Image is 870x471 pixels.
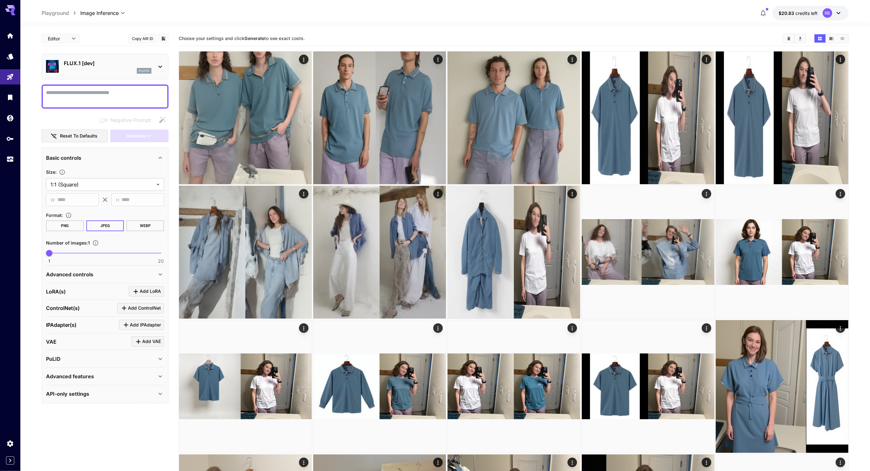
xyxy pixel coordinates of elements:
img: 9k= [313,320,446,453]
span: Negative Prompt [110,116,151,124]
span: credits left [795,10,818,16]
button: Adjust the dimensions of the generated image by specifying its width and height in pixels, or sel... [56,169,68,175]
span: 1 [48,258,50,264]
div: Playground [6,73,14,81]
p: Basic controls [46,154,81,162]
img: 2Q== [179,186,312,319]
p: VAE [46,338,56,346]
span: 1:1 (Square) [50,181,154,188]
div: Actions [836,323,845,333]
div: Advanced features [46,369,164,384]
div: Actions [433,189,442,198]
div: Actions [701,323,711,333]
div: Settings [6,440,14,447]
div: Basic controls [46,150,164,165]
span: W [50,196,55,204]
span: Image Inference [80,9,119,17]
img: 2Q== [448,51,580,184]
img: 9k= [448,320,580,453]
span: 20 [158,258,164,264]
div: FLUX.1 [dev]flux1d [46,57,164,76]
img: Z [179,320,312,453]
span: Add LoRA [140,287,161,295]
span: Add ControlNet [128,304,161,312]
div: Actions [567,323,577,333]
span: Negative prompts are not compatible with the selected model. [98,116,156,124]
div: API-only settings [46,386,164,401]
div: Actions [299,458,309,467]
div: Actions [567,458,577,467]
p: Advanced features [46,373,94,380]
button: Show images in video view [826,34,837,43]
div: Actions [701,189,711,198]
div: Actions [299,189,309,198]
p: Advanced controls [46,271,93,278]
div: Actions [836,55,845,64]
button: $20.83111RB [772,6,849,20]
p: ControlNet(s) [46,304,80,312]
img: 9k= [179,51,312,184]
button: Click to add LoRA [129,286,164,297]
div: Wallet [6,114,14,122]
div: Actions [701,55,711,64]
span: Choose your settings and click to see exact costs. [179,36,305,41]
span: H [116,196,119,204]
button: Copy AIR ID [128,34,157,43]
div: Actions [299,323,309,333]
div: Actions [836,189,845,198]
span: Editor [48,35,68,42]
button: Reset to defaults [42,130,108,143]
button: Clear Images [783,34,794,43]
button: Choose the file format for the output image. [63,212,74,219]
img: 9k= [716,320,848,453]
div: Actions [836,458,845,467]
p: FLUX.1 [dev] [64,59,151,67]
span: Add IPAdapter [130,321,161,329]
div: Actions [433,55,442,64]
span: Add VAE [142,338,161,346]
p: LoRA(s) [46,288,66,295]
button: Download All [795,34,806,43]
p: flux1d [139,69,149,73]
img: Z [582,186,714,319]
div: Actions [567,55,577,64]
button: Click to add VAE [131,336,164,347]
button: Expand sidebar [6,456,14,465]
b: Generate [244,36,264,41]
img: 2Q== [313,186,446,319]
img: 2Q== [448,186,580,319]
p: PuLID [46,355,61,363]
p: IPAdapter(s) [46,321,76,329]
div: Actions [433,323,442,333]
div: Actions [567,189,577,198]
div: Models [6,52,14,60]
div: RB [823,8,832,18]
img: 9k= [716,51,848,184]
div: Actions [701,458,711,467]
div: $20.83111 [779,10,818,17]
div: Show images in grid viewShow images in video viewShow images in list view [814,34,849,43]
p: Playground [42,9,69,17]
button: Add to library [161,35,166,42]
p: API-only settings [46,390,89,398]
button: Show images in list view [837,34,848,43]
div: PuLID [46,351,164,367]
img: 2Q== [582,320,714,453]
div: Library [6,93,14,101]
div: Advanced controls [46,267,164,282]
div: Clear ImagesDownload All [783,34,807,43]
span: Number of images : 1 [46,240,90,246]
span: Size : [46,169,56,175]
button: Specify how many images to generate in a single request. Each image generation will be charged se... [90,240,101,246]
button: Show images in grid view [814,34,826,43]
button: JPEG [86,220,124,231]
button: Click to add ControlNet [117,303,164,313]
div: Usage [6,155,14,163]
img: 2Q== [582,51,714,184]
div: Actions [433,458,442,467]
button: Click to add IPAdapter [119,320,164,330]
div: Actions [299,55,309,64]
img: 2Q== [313,51,446,184]
span: $20.83 [779,10,795,16]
